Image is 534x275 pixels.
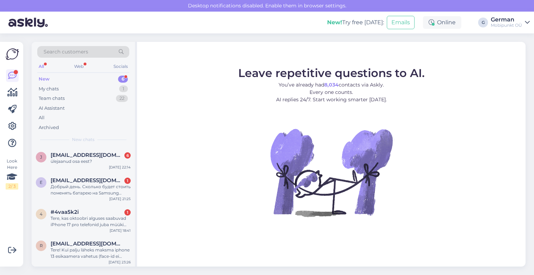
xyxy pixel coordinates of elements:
div: My chats [39,85,59,92]
div: 1 [124,178,131,184]
div: [DATE] 18:41 [110,228,131,233]
div: 1 [124,209,131,216]
div: New [39,76,50,83]
div: [DATE] 22:14 [109,165,131,170]
div: ülejaanud osa eest? [51,158,131,165]
span: edja18@mail.ru [51,177,124,184]
b: New! [327,19,342,26]
div: G [478,18,488,27]
img: Askly Logo [6,47,19,61]
div: All [39,114,45,121]
span: R [40,243,43,248]
div: Tere! Kui palju läheks maksma iphone 13 esikaamera vahetus (face-id ei tööta ka) [51,247,131,260]
span: Raidonpeenoja@gmail.com [51,241,124,247]
div: Online [423,16,461,29]
span: #4vaa5k2i [51,209,79,215]
div: 1 [119,85,128,92]
div: [DATE] 23:26 [109,260,131,265]
span: Search customers [44,48,88,56]
span: j [40,154,42,160]
div: Mobipunkt OÜ [491,23,522,28]
div: Socials [112,62,129,71]
div: AI Assistant [39,105,65,112]
button: Emails [387,16,415,29]
div: Try free [DATE]: [327,18,384,27]
div: [DATE] 21:25 [109,196,131,202]
p: You’ve already had contacts via Askly. Every one counts. AI replies 24/7. Start working smarter [... [238,81,425,103]
div: Team chats [39,95,65,102]
div: 6 [118,76,128,83]
b: 8,034 [324,82,339,88]
img: No Chat active [268,109,395,236]
div: Добрый день. Сколько будет стоить поменять батарею на Samsung galaxy s23ultra? [51,184,131,196]
span: New chats [72,136,95,143]
div: Look Here [6,158,18,190]
div: 22 [116,95,128,102]
div: Tere, kas oktoobri alguses saabuvad iPhone 17 pro telefonid juba müüki või pigem mitte? [51,215,131,228]
span: e [40,180,43,185]
div: 2 / 3 [6,183,18,190]
div: 6 [124,152,131,159]
span: 4 [40,211,43,217]
span: Leave repetitive questions to AI. [238,66,425,80]
span: johannamariavilgats@gmail.com [51,152,124,158]
div: All [37,62,45,71]
a: GermanMobipunkt OÜ [491,17,530,28]
div: German [491,17,522,23]
div: Archived [39,124,59,131]
div: Web [73,62,85,71]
